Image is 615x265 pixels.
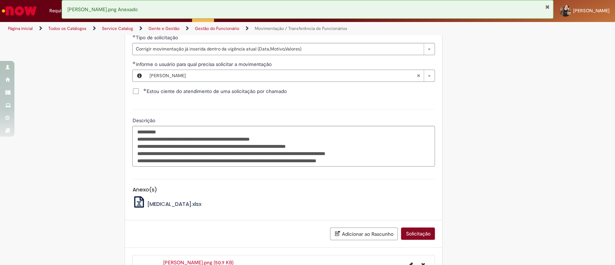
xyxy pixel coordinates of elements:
textarea: Descrição [132,126,435,167]
span: Necessários - informe o usuário para qual precisa solicitar a movimentação [135,61,273,67]
span: Requisições [49,7,75,14]
a: [PERSON_NAME]Limpar campo informe o usuário para qual precisa solicitar a movimentação [146,70,434,81]
span: [MEDICAL_DATA].xlsx [147,200,201,208]
span: Corrigir movimentação já inserida dentro da vigência atual (Data,Motivo,Valores) [135,43,420,55]
a: Gente e Gestão [148,26,179,31]
span: [PERSON_NAME].png Anexado [67,6,138,13]
abbr: Limpar campo informe o usuário para qual precisa solicitar a movimentação [413,70,424,81]
button: Fechar Notificação [545,4,549,10]
button: informe o usuário para qual precisa solicitar a movimentação, Visualizar este registro Bernardo S... [133,70,146,81]
a: Gestão do Funcionário [195,26,239,31]
img: ServiceNow [1,4,38,18]
a: Service Catalog [102,26,133,31]
span: Obrigatório Preenchido [132,35,135,37]
button: Adicionar ao Rascunho [330,228,398,240]
a: Todos os Catálogos [48,26,86,31]
span: Descrição [132,117,156,124]
span: Obrigatório Preenchido [143,88,146,91]
button: Solicitação [401,228,435,240]
span: [PERSON_NAME] [149,70,416,81]
a: [MEDICAL_DATA].xlsx [132,200,201,208]
span: Tipo de solicitação [135,34,179,41]
a: Página inicial [8,26,33,31]
h5: Anexo(s) [132,187,435,193]
span: Estou ciente do atendimento de uma solicitação por chamado [143,88,286,95]
a: Movimentação / Transferência de Funcionários [255,26,347,31]
span: Obrigatório Preenchido [132,61,135,64]
ul: Trilhas de página [5,22,405,35]
span: [PERSON_NAME] [573,8,610,14]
